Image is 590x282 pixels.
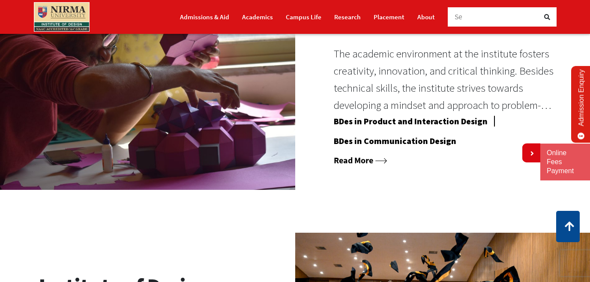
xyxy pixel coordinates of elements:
a: About [417,9,435,24]
a: Placement [374,9,404,24]
a: Campus Life [286,9,321,24]
p: The academic environment at the institute fosters creativity, innovation, and critical thinking. ... [334,45,569,114]
a: Research [334,9,361,24]
a: Read More [334,155,387,165]
a: Academics [242,9,273,24]
span: Se [455,12,463,21]
a: Online Fees Payment [547,149,584,175]
a: BDes in Communication Design [334,135,456,150]
a: BDes in Product and Interaction Design [334,116,488,130]
img: main_logo [34,2,90,32]
a: Admissions & Aid [180,9,229,24]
